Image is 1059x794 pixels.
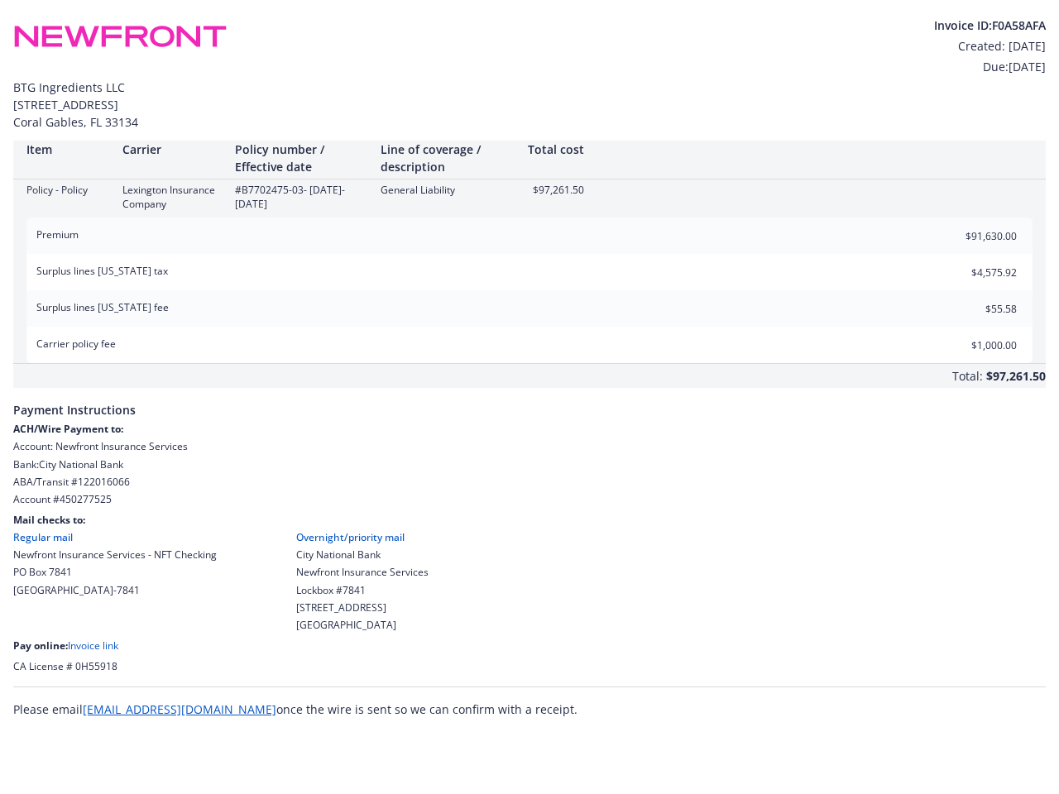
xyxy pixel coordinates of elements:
[13,659,1046,673] div: CA License # 0H55918
[934,17,1046,34] div: Invoice ID: F0A58AFA
[919,332,1027,357] input: 0.00
[934,58,1046,75] div: Due: [DATE]
[83,701,276,717] a: [EMAIL_ADDRESS][DOMAIN_NAME]
[13,492,1046,506] div: Account # 450277525
[36,227,79,242] span: Premium
[235,141,367,175] div: Policy number / Effective date
[381,183,513,197] div: General Liability
[13,530,217,544] div: Regular mail
[13,639,68,653] span: Pay online:
[13,513,1046,527] div: Mail checks to:
[13,439,1046,453] div: Account: Newfront Insurance Services
[13,565,217,579] div: PO Box 7841
[986,364,1046,388] div: $97,261.50
[13,422,1046,436] div: ACH/Wire Payment to:
[26,141,109,158] div: Item
[122,141,222,158] div: Carrier
[381,141,513,175] div: Line of coverage / description
[26,183,109,197] div: Policy - Policy
[934,37,1046,55] div: Created: [DATE]
[68,639,118,653] a: Invoice link
[526,183,584,197] div: $97,261.50
[235,183,367,211] div: #B7702475-03 - [DATE]-[DATE]
[526,141,584,158] div: Total cost
[13,583,217,597] div: [GEOGRAPHIC_DATA]-7841
[919,260,1027,285] input: 0.00
[13,388,1046,422] span: Payment Instructions
[36,300,169,314] span: Surplus lines [US_STATE] fee
[13,548,217,562] div: Newfront Insurance Services - NFT Checking
[13,701,1046,718] div: Please email once the wire is sent so we can confirm with a receipt.
[36,264,168,278] span: Surplus lines [US_STATE] tax
[13,475,1046,489] div: ABA/Transit # 122016066
[296,618,429,632] div: [GEOGRAPHIC_DATA]
[296,565,429,579] div: Newfront Insurance Services
[296,530,429,544] div: Overnight/priority mail
[296,600,429,615] div: [STREET_ADDRESS]
[952,367,983,388] div: Total:
[296,548,429,562] div: City National Bank
[36,337,116,351] span: Carrier policy fee
[919,223,1027,248] input: 0.00
[13,457,1046,471] div: Bank: City National Bank
[919,296,1027,321] input: 0.00
[122,183,222,211] div: Lexington Insurance Company
[296,583,429,597] div: Lockbox #7841
[13,79,1046,131] span: BTG Ingredients LLC [STREET_ADDRESS] Coral Gables , FL 33134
